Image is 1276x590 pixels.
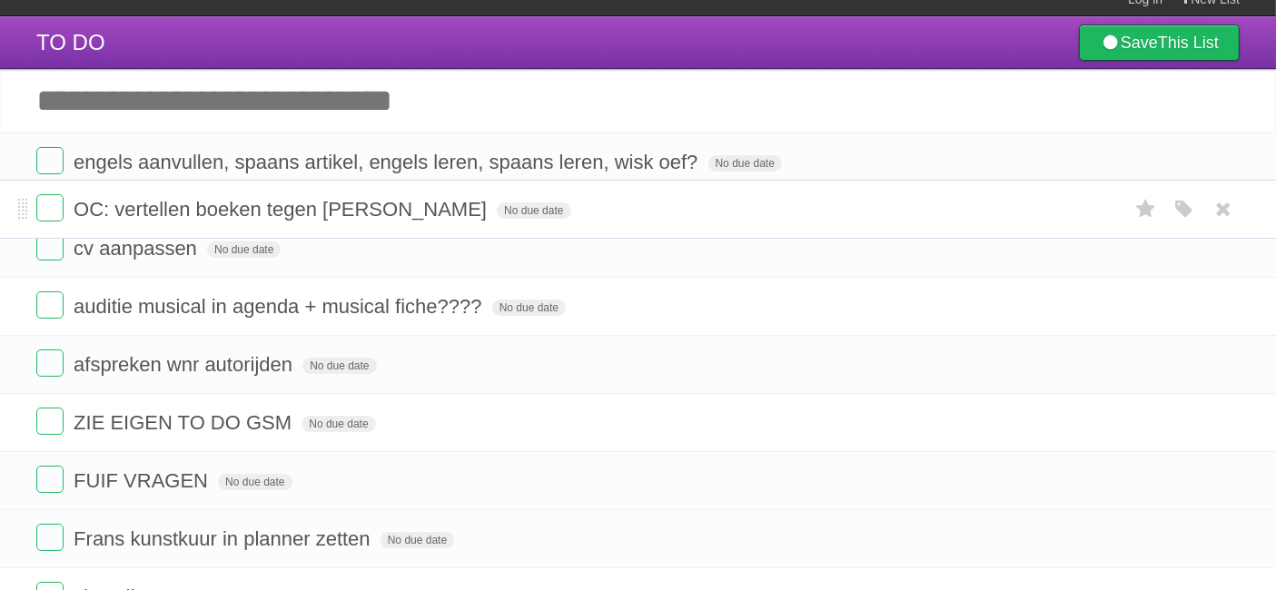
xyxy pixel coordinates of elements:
[74,151,702,173] span: engels aanvullen, spaans artikel, engels leren, spaans leren, wisk oef?
[492,300,566,316] span: No due date
[74,198,491,221] span: OC: vertellen boeken tegen [PERSON_NAME]
[708,155,782,172] span: No due date
[36,524,64,551] label: Done
[497,202,570,219] span: No due date
[36,349,64,377] label: Done
[74,295,486,318] span: auditie musical in agenda + musical fiche????
[36,30,105,54] span: TO DO
[36,194,64,221] label: Done
[74,353,297,376] span: afspreken wnr autorijden
[1158,34,1219,52] b: This List
[36,408,64,435] label: Done
[218,474,292,490] span: No due date
[36,291,64,319] label: Done
[74,527,375,550] span: Frans kunstkuur in planner zetten
[1079,25,1240,61] a: SaveThis List
[74,411,296,434] span: ZIE EIGEN TO DO GSM
[381,532,454,548] span: No due date
[74,469,213,492] span: FUIF VRAGEN
[207,241,281,258] span: No due date
[302,416,375,432] span: No due date
[74,237,202,260] span: cv aanpassen
[36,147,64,174] label: Done
[302,358,376,374] span: No due date
[36,466,64,493] label: Done
[1129,194,1163,224] label: Star task
[36,233,64,261] label: Done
